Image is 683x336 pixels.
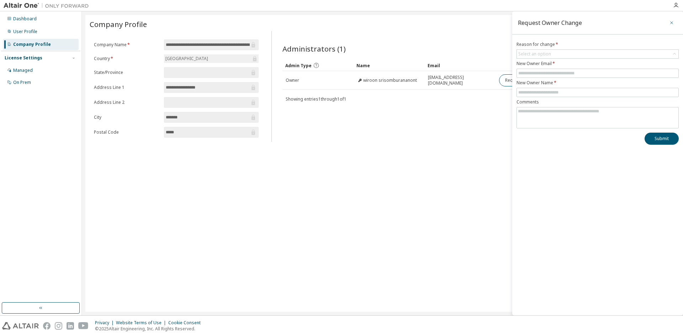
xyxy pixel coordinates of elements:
div: Select an option [518,51,551,57]
span: Showing entries 1 through 1 of 1 [286,96,346,102]
div: Email [428,60,493,71]
label: Postal Code [94,129,160,135]
label: Country [94,56,160,62]
img: facebook.svg [43,322,51,330]
div: Name [356,60,422,71]
p: © 2025 Altair Engineering, Inc. All Rights Reserved. [95,326,205,332]
img: linkedin.svg [67,322,74,330]
label: State/Province [94,70,160,75]
div: License Settings [5,55,42,61]
button: Submit [645,133,679,145]
label: Reason for change [517,42,679,47]
div: Company Profile [13,42,51,47]
img: Altair One [4,2,92,9]
span: Administrators (1) [282,44,346,54]
span: Company Profile [90,19,147,29]
div: Managed [13,68,33,73]
img: youtube.svg [78,322,89,330]
div: Cookie Consent [168,320,205,326]
label: City [94,114,160,120]
div: Select an option [517,50,678,58]
span: Admin Type [285,63,312,69]
div: [GEOGRAPHIC_DATA] [164,54,259,63]
label: Address Line 1 [94,85,160,90]
div: User Profile [13,29,37,34]
label: New Owner Name [517,80,679,86]
img: instagram.svg [55,322,62,330]
button: Request Owner Change [499,74,559,86]
div: [GEOGRAPHIC_DATA] [164,55,209,63]
div: Website Terms of Use [116,320,168,326]
div: Dashboard [13,16,37,22]
div: Request Owner Change [518,20,582,26]
span: Owner [286,78,299,83]
label: New Owner Email [517,61,679,66]
div: Privacy [95,320,116,326]
span: [EMAIL_ADDRESS][DOMAIN_NAME] [428,75,493,86]
label: Comments [517,99,679,105]
div: On Prem [13,80,31,85]
img: altair_logo.svg [2,322,39,330]
label: Company Name [94,42,160,48]
span: wiroon srisomburananont [363,78,417,83]
label: Address Line 2 [94,100,160,105]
